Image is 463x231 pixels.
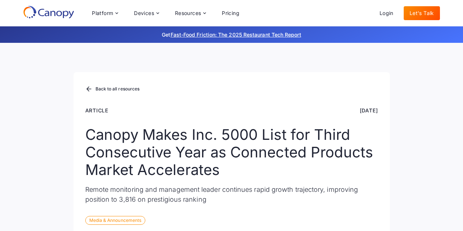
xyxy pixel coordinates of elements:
[85,126,378,179] h1: Canopy Makes Inc. 5000 List for Third Consecutive Year as Connected Products Market Accelerates
[360,107,378,114] div: [DATE]
[52,31,411,38] p: Get
[96,87,140,91] div: Back to all resources
[85,107,109,114] div: Article
[374,6,399,20] a: Login
[85,185,378,204] p: Remote monitoring and management leader continues rapid growth trajectory, improving position to ...
[171,31,301,38] a: Fast-Food Friction: The 2025 Restaurant Tech Report
[404,6,440,20] a: Let's Talk
[175,11,201,16] div: Resources
[134,11,154,16] div: Devices
[85,216,146,225] div: Media & Announcements
[85,85,140,94] a: Back to all resources
[216,6,245,20] a: Pricing
[92,11,113,16] div: Platform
